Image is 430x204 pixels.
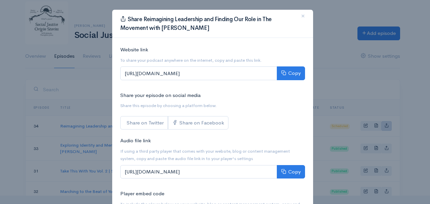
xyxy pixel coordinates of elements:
[301,11,305,21] span: ×
[120,66,277,80] input: [URL][DOMAIN_NAME]
[120,137,151,145] label: Audio file link
[168,116,228,130] a: Share on Facebook
[120,46,148,54] label: Website link
[120,16,272,32] span: Share Reimagining Leadership and Finding Our Role in The Movement with [PERSON_NAME]
[293,7,313,25] button: Close
[120,116,168,130] a: Share on Twitter
[120,57,262,63] small: To share your podcast anywhere on the internet, copy and paste this link.
[120,165,277,179] input: [URL][DOMAIN_NAME]
[120,148,290,162] small: If using a third party player that comes with your website, blog or content management system, co...
[120,190,164,198] label: Player embed code
[120,92,201,99] label: Share your episode on social media
[120,103,217,108] small: Share this episode by choosing a platform below.
[120,116,228,130] div: Social sharing links
[277,66,305,80] button: Copy
[277,165,305,179] button: Copy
